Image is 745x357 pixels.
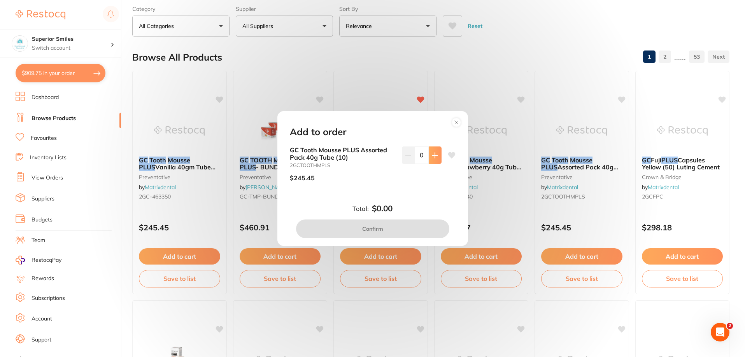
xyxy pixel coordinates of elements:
iframe: Intercom live chat [711,323,729,341]
b: $0.00 [372,204,393,213]
span: 2 [727,323,733,329]
b: GC Tooth Mousse PLUS Assorted Pack 40g Tube (10) [290,146,396,161]
p: $245.45 [290,174,315,181]
h2: Add to order [290,127,346,138]
label: Total: [352,205,369,212]
button: Confirm [296,219,449,238]
small: 2GCTOOTHMPLS [290,162,396,168]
